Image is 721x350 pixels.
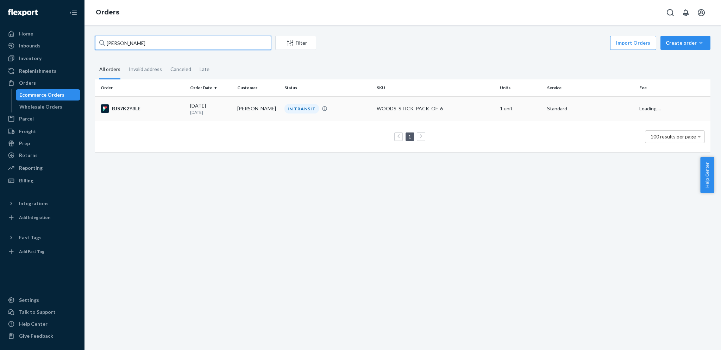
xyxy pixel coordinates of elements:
div: Create order [666,39,705,46]
td: [PERSON_NAME] [234,96,282,121]
input: Search orders [95,36,271,50]
button: Close Navigation [66,6,80,20]
button: Integrations [4,198,80,209]
th: Order [95,79,187,96]
a: Settings [4,294,80,306]
a: Inbounds [4,40,80,51]
div: Reporting [19,164,43,171]
a: Talk to Support [4,306,80,318]
button: Help Center [700,157,714,193]
p: Standard [547,105,634,112]
div: IN TRANSIT [284,104,319,114]
div: Ecommerce Orders [19,91,64,98]
div: Parcel [19,115,34,122]
div: Wholesale Orders [19,103,62,110]
div: BJS7K2Y3LE [101,104,184,113]
th: Fee [637,79,710,96]
button: Open account menu [694,6,708,20]
div: Freight [19,128,36,135]
div: WOODS_STICK_PACK_OF_6 [377,105,494,112]
th: Service [544,79,637,96]
button: Create order [660,36,710,50]
a: Add Fast Tag [4,246,80,257]
img: Flexport logo [8,9,38,16]
a: Page 1 is your current page [407,134,413,140]
span: 100 results per page [651,134,696,140]
a: Help Center [4,318,80,330]
th: Order Date [187,79,234,96]
div: Give Feedback [19,332,53,339]
a: Ecommerce Orders [16,89,81,101]
a: Replenishments [4,65,80,77]
div: Home [19,30,33,37]
div: Canceled [170,60,191,78]
button: Give Feedback [4,330,80,342]
a: Inventory [4,53,80,64]
a: Billing [4,175,80,186]
div: Billing [19,177,33,184]
a: Orders [4,77,80,89]
div: Talk to Support [19,309,56,316]
td: Loading.... [637,96,710,121]
a: Wholesale Orders [16,101,81,112]
th: Units [497,79,544,96]
div: All orders [99,60,120,79]
a: Prep [4,138,80,149]
div: Returns [19,152,38,159]
ol: breadcrumbs [90,2,125,23]
div: Integrations [19,200,49,207]
div: Filter [276,39,316,46]
th: SKU [374,79,497,96]
a: Reporting [4,162,80,174]
a: Returns [4,150,80,161]
div: Help Center [19,320,48,328]
div: Settings [19,297,39,304]
div: Replenishments [19,67,56,74]
button: Fast Tags [4,232,80,243]
div: Inventory [19,55,42,62]
div: Fast Tags [19,234,42,241]
td: 1 unit [497,96,544,121]
a: Home [4,28,80,39]
a: Add Integration [4,212,80,223]
th: Status [282,79,374,96]
div: Add Integration [19,214,50,220]
div: Customer [237,85,279,91]
p: [DATE] [190,109,232,115]
button: Open Search Box [663,6,677,20]
div: Prep [19,140,30,147]
div: Add Fast Tag [19,248,44,254]
div: Invalid address [129,60,162,78]
button: Open notifications [679,6,693,20]
button: Filter [275,36,316,50]
div: Late [200,60,209,78]
a: Orders [96,8,119,16]
div: Inbounds [19,42,40,49]
div: [DATE] [190,102,232,115]
div: Orders [19,79,36,86]
a: Parcel [4,113,80,124]
button: Import Orders [610,36,656,50]
a: Freight [4,126,80,137]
